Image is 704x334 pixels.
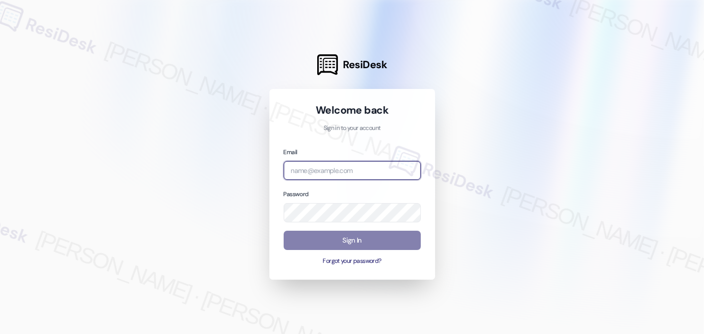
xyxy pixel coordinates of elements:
[284,190,309,198] label: Password
[284,148,297,156] label: Email
[343,58,387,72] span: ResiDesk
[284,231,421,250] button: Sign In
[284,161,421,180] input: name@example.com
[284,124,421,133] p: Sign in to your account
[284,257,421,266] button: Forgot your password?
[284,103,421,117] h1: Welcome back
[317,54,338,75] img: ResiDesk Logo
